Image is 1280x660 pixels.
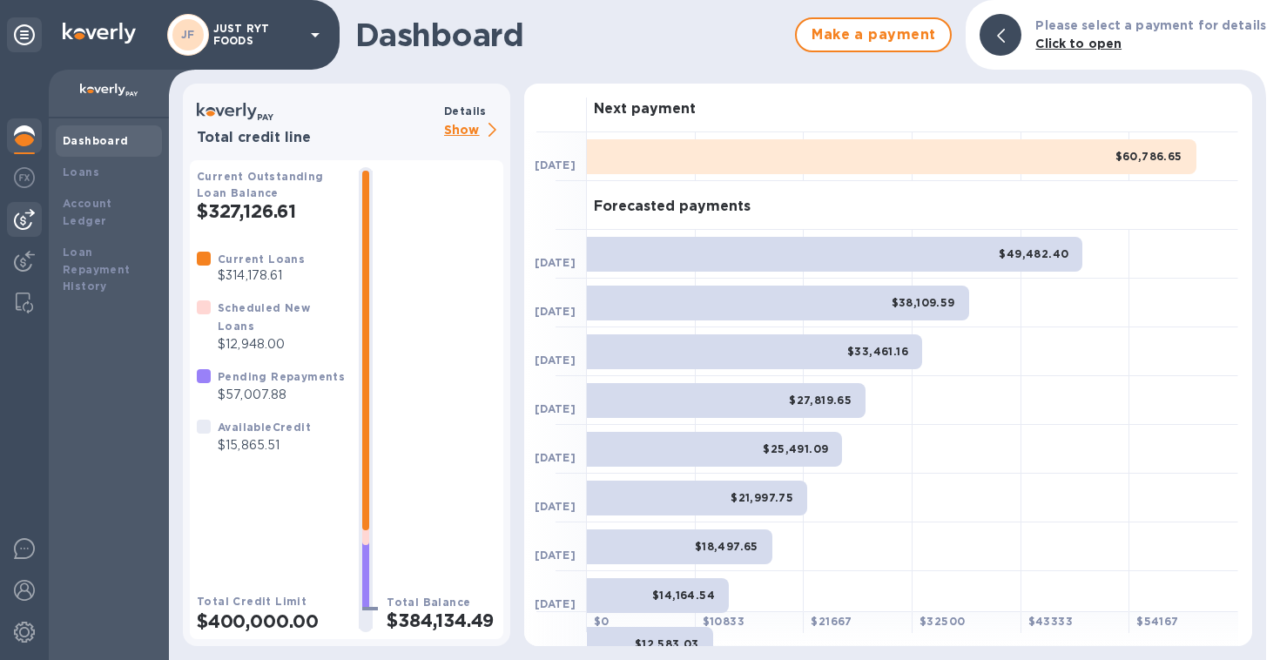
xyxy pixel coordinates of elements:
[795,17,952,52] button: Make a payment
[218,335,345,354] p: $12,948.00
[197,610,345,632] h2: $400,000.00
[355,17,786,53] h1: Dashboard
[218,266,305,285] p: $314,178.61
[789,394,852,407] b: $27,819.65
[731,491,793,504] b: $21,997.75
[652,589,715,602] b: $14,164.54
[811,615,852,628] b: $ 21667
[63,246,131,293] b: Loan Repayment History
[63,134,129,147] b: Dashboard
[535,158,576,172] b: [DATE]
[197,200,345,222] h2: $327,126.61
[213,23,300,47] p: JUST RYT FOODS
[703,615,744,628] b: $ 10833
[444,104,487,118] b: Details
[535,549,576,562] b: [DATE]
[218,386,345,404] p: $57,007.88
[1028,615,1073,628] b: $ 43333
[535,597,576,610] b: [DATE]
[535,354,576,367] b: [DATE]
[695,540,758,553] b: $18,497.65
[535,305,576,318] b: [DATE]
[181,28,195,41] b: JF
[197,130,437,146] h3: Total credit line
[594,101,696,118] h3: Next payment
[218,436,311,455] p: $15,865.51
[535,500,576,513] b: [DATE]
[218,301,310,333] b: Scheduled New Loans
[594,199,751,215] h3: Forecasted payments
[63,165,99,178] b: Loans
[387,609,496,631] h2: $384,134.49
[7,17,42,52] div: Unpin categories
[535,451,576,464] b: [DATE]
[218,370,345,383] b: Pending Repayments
[535,402,576,415] b: [DATE]
[1136,615,1178,628] b: $ 54167
[218,253,305,266] b: Current Loans
[847,345,908,358] b: $33,461.16
[14,167,35,188] img: Foreign exchange
[892,296,955,309] b: $38,109.59
[63,23,136,44] img: Logo
[197,595,307,608] b: Total Credit Limit
[197,170,324,199] b: Current Outstanding Loan Balance
[1115,150,1182,163] b: $60,786.65
[635,637,699,650] b: $12,583.03
[999,247,1068,260] b: $49,482.40
[63,197,112,227] b: Account Ledger
[535,256,576,269] b: [DATE]
[594,615,610,628] b: $ 0
[920,615,965,628] b: $ 32500
[387,596,470,609] b: Total Balance
[1035,37,1122,51] b: Click to open
[218,421,311,434] b: Available Credit
[1035,18,1266,32] b: Please select a payment for details
[444,120,503,142] p: Show
[811,24,936,45] span: Make a payment
[763,442,828,455] b: $25,491.09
